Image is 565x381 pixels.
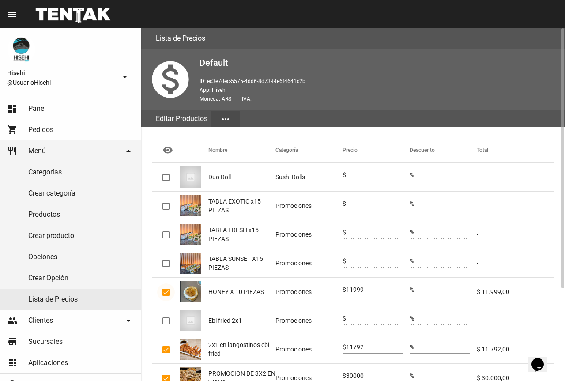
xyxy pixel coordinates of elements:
[208,226,275,243] span: TABLA FRESH x15 PIEZAS
[477,220,554,249] mat-cell: -
[477,278,554,306] mat-cell: $ 11.999,00
[275,306,343,335] mat-cell: Promociones
[7,336,18,347] mat-icon: store
[208,138,275,162] mat-header-cell: Nombre
[208,287,264,296] span: HONEY X 10 PIEZAS
[208,173,231,181] span: Duo Roll
[410,315,414,322] span: %
[528,346,556,372] iframe: chat widget
[28,125,53,134] span: Pedidos
[477,138,554,162] mat-header-cell: Total
[343,286,346,293] span: $
[410,200,414,207] span: %
[152,110,211,127] div: Editar Productos
[7,146,18,156] mat-icon: restaurant
[7,68,116,78] span: Hisehi
[477,192,554,220] mat-cell: -
[343,372,346,379] span: $
[343,257,346,264] span: $
[28,147,46,155] span: Menú
[275,335,343,363] mat-cell: Promociones
[220,114,231,124] mat-icon: more_horiz
[7,9,18,20] mat-icon: menu
[123,146,134,156] mat-icon: arrow_drop_down
[180,224,201,245] img: 4f3f8453-a237-4071-bea7-ce85fc351519.jpeg
[7,124,18,135] mat-icon: shopping_cart
[180,339,201,360] img: 36ae70a8-0357-4ab6-9c16-037de2f87b50.jpg
[211,111,240,127] button: Elegir sección
[7,78,116,87] span: @UsuarioHisehi
[343,138,410,162] mat-header-cell: Precio
[343,229,346,236] span: $
[343,171,346,178] span: $
[120,72,130,82] mat-icon: arrow_drop_down
[28,337,63,346] span: Sucursales
[275,220,343,249] mat-cell: Promociones
[208,316,242,325] span: Ebi fried 2x1
[343,315,346,322] span: $
[7,358,18,368] mat-icon: apps
[410,343,414,351] span: %
[28,316,53,325] span: Clientes
[200,94,558,103] p: Moneda: ARS
[180,166,201,188] img: 07c47add-75b0-4ce5-9aba-194f44787723.jpg
[7,103,18,114] mat-icon: dashboard
[156,32,205,45] h3: Lista de Precios
[208,254,275,272] span: TABLA SUNSET X15 PIEZAS
[7,315,18,326] mat-icon: people
[180,195,201,216] img: 1df1c05c-99f3-4c73-bd06-f93cb6a87eb1.jpeg
[410,138,477,162] mat-header-cell: Descuento
[477,335,554,363] mat-cell: $ 11.792,00
[410,286,414,293] span: %
[162,145,173,155] mat-icon: visibility
[275,249,343,277] mat-cell: Promociones
[200,56,558,70] h2: Default
[208,197,275,215] span: TABLA EXOTIC x15 PIEZAS
[275,278,343,306] mat-cell: Promociones
[200,77,558,86] p: ID: ec3e7dec-5575-4dd6-8d73-f4e6f4641c2b
[275,163,343,191] mat-cell: Sushi Rolls
[242,96,254,102] span: IVA: -
[28,104,46,113] span: Panel
[410,229,414,236] span: %
[180,253,201,274] img: 49fb61d5-f940-4f13-9454-78b38ef293ad.jpeg
[7,35,35,64] img: b10aa081-330c-4927-a74e-08896fa80e0a.jpg
[180,281,201,302] img: 2a2e4fc8-76c4-49c3-8e48-03e4afb00aef.jpeg
[148,57,192,102] mat-icon: monetization_on
[275,192,343,220] mat-cell: Promociones
[410,257,414,264] span: %
[208,340,275,358] span: 2x1 en langostinos ebi fried
[477,163,554,191] mat-cell: -
[410,171,414,178] span: %
[200,86,558,94] p: App: Hisehi
[477,249,554,277] mat-cell: -
[343,343,346,351] span: $
[410,372,414,379] span: %
[180,310,201,331] img: 07c47add-75b0-4ce5-9aba-194f44787723.jpg
[477,306,554,335] mat-cell: -
[28,358,68,367] span: Aplicaciones
[275,138,343,162] mat-header-cell: Categoría
[343,200,346,207] span: $
[123,315,134,326] mat-icon: arrow_drop_down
